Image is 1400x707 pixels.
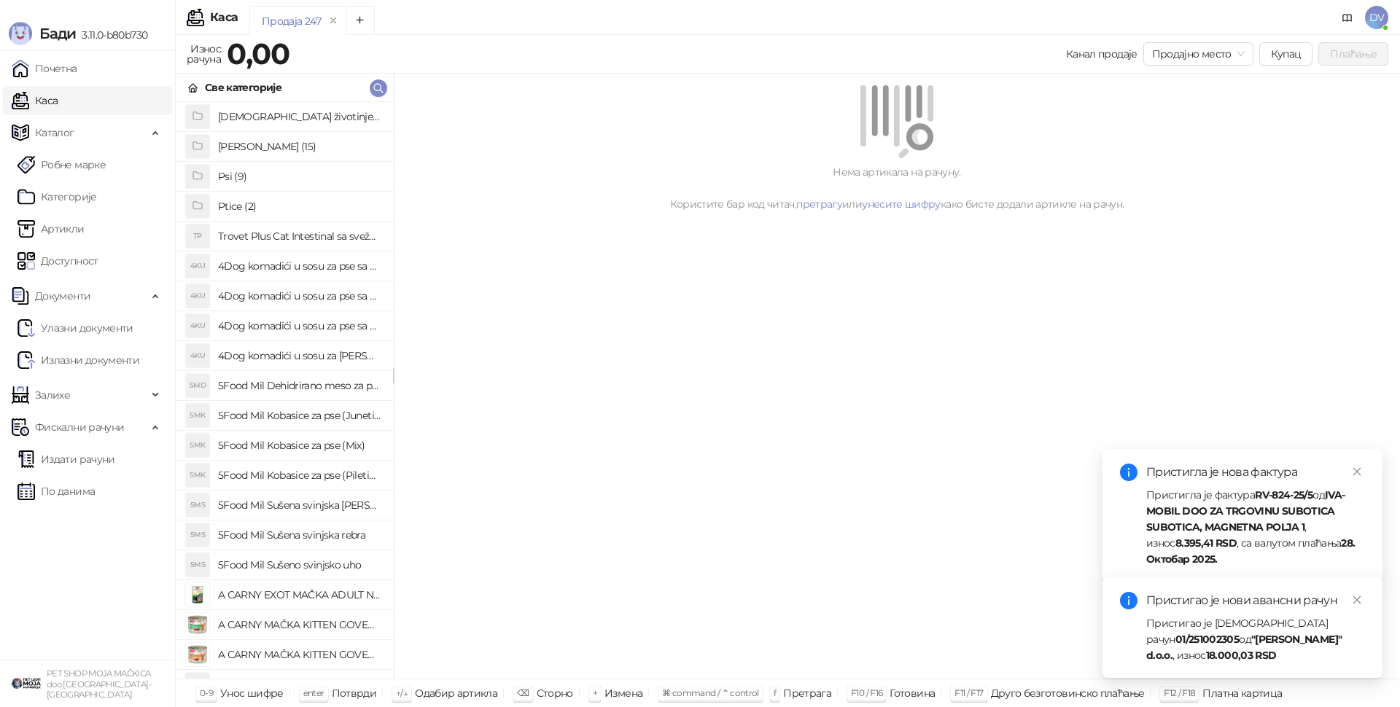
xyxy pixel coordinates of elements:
[1164,687,1195,698] span: F12 / F18
[186,254,209,278] div: 4KU
[218,165,381,188] h4: Psi (9)
[186,553,209,577] div: 5MS
[186,464,209,487] div: 5MK
[1349,592,1365,608] a: Close
[346,6,375,35] button: Add tab
[411,164,1382,212] div: Нема артикала на рачуну. Користите бар код читач, или како бисте додали артикле на рачун.
[1146,464,1365,481] div: Пристигла је нова фактура
[186,673,209,696] div: ABP
[396,687,408,698] span: ↑/↓
[186,583,209,606] img: Slika
[1318,42,1388,66] button: Плаћање
[205,79,281,95] div: Све категорије
[12,669,41,698] img: 64x64-companyLogo-9f44b8df-f022-41eb-b7d6-300ad218de09.png
[218,284,381,308] h4: 4Dog komadići u sosu za pse sa piletinom (100g)
[17,345,139,375] a: Излазни документи
[200,687,213,698] span: 0-9
[1255,488,1312,501] strong: RV-824-25/5
[176,102,393,679] div: grid
[783,684,831,703] div: Претрага
[415,684,497,703] div: Одабир артикла
[218,673,381,696] h4: ADIVA Biotic Powder (1 kesica)
[12,54,77,83] a: Почетна
[218,135,381,158] h4: [PERSON_NAME] (15)
[218,434,381,457] h4: 5Food Mil Kobasice za pse (Mix)
[47,668,151,700] small: PET SHOP MOJA MAČKICA doo [GEOGRAPHIC_DATA]-[GEOGRAPHIC_DATA]
[186,613,209,636] img: Slika
[851,687,882,698] span: F10 / F16
[218,493,381,517] h4: 5Food Mil Sušena svinjska [PERSON_NAME]
[218,195,381,218] h4: Ptice (2)
[1146,487,1365,567] div: Пристигла је фактура од , износ , са валутом плаћања
[186,493,209,517] div: 5MS
[218,643,381,666] h4: A CARNY MAČKA KITTEN GOVEDINA,TELETINA I PILETINA 200g
[12,86,58,115] a: Каса
[218,105,381,128] h4: [DEMOGRAPHIC_DATA] životinje (3)
[186,643,209,666] img: Slika
[17,313,133,343] a: Ulazni dokumentiУлазни документи
[218,553,381,577] h4: 5Food Mil Sušeno svinjsko uho
[210,12,238,23] div: Каса
[890,684,935,703] div: Готовина
[39,25,76,42] span: Бади
[218,374,381,397] h4: 5Food Mil Dehidrirano meso za pse
[991,684,1145,703] div: Друго безготовинско плаћање
[1365,6,1388,29] span: DV
[218,224,381,248] h4: Trovet Plus Cat Intestinal sa svežom ribom (85g)
[1120,464,1137,481] span: info-circle
[1175,536,1237,550] strong: 8.395,41 RSD
[1206,649,1277,662] strong: 18.000,03 RSD
[218,344,381,367] h4: 4Dog komadići u sosu za [PERSON_NAME] piletinom (100g)
[1146,592,1365,609] div: Пристигао је нови авансни рачун
[218,404,381,427] h4: 5Food Mil Kobasice za pse (Junetina)
[303,687,324,698] span: enter
[17,150,106,179] a: Робне марке
[220,684,284,703] div: Унос шифре
[218,613,381,636] h4: A CARNY MAČKA KITTEN GOVEDINA,PILETINA I ZEC 200g
[186,434,209,457] div: 5MK
[862,198,941,211] a: унесите шифру
[17,214,85,243] a: ArtikliАртикли
[1352,466,1362,477] span: close
[262,13,321,29] div: Продаја 247
[1349,464,1365,480] a: Close
[184,39,224,69] div: Износ рачуна
[186,224,209,248] div: TP
[17,477,95,506] a: По данима
[186,404,209,427] div: 5MK
[796,198,842,211] a: претрагу
[76,28,147,42] span: 3.11.0-b80b730
[604,684,642,703] div: Измена
[517,687,529,698] span: ⌫
[35,380,70,410] span: Залихе
[35,413,124,442] span: Фискални рачуни
[186,374,209,397] div: 5MD
[186,344,209,367] div: 4KU
[324,15,343,27] button: remove
[17,182,97,211] a: Категорије
[35,281,90,310] span: Документи
[774,687,776,698] span: f
[218,464,381,487] h4: 5Food Mil Kobasice za pse (Piletina)
[662,687,759,698] span: ⌘ command / ⌃ control
[218,254,381,278] h4: 4Dog komadići u sosu za pse sa govedinom (100g)
[218,314,381,337] h4: 4Dog komadići u sosu za pse sa piletinom i govedinom (4x100g)
[17,246,98,276] a: Доступност
[9,22,32,45] img: Logo
[17,445,115,474] a: Издати рачуни
[1352,595,1362,605] span: close
[332,684,377,703] div: Потврди
[1175,633,1239,646] strong: 01/251002305
[537,684,573,703] div: Сторно
[593,687,597,698] span: +
[1152,43,1245,65] span: Продајно место
[1066,46,1137,62] div: Канал продаје
[186,284,209,308] div: 4KU
[954,687,983,698] span: F11 / F17
[35,118,74,147] span: Каталог
[186,314,209,337] div: 4KU
[1120,592,1137,609] span: info-circle
[1146,488,1345,534] strong: IVA-MOBIL DOO ZA TRGOVINU SUBOTICA SUBOTICA, MAGNETNA POLJA 1
[218,523,381,547] h4: 5Food Mil Sušena svinjska rebra
[218,583,381,606] h4: A CARNY EXOT MAČKA ADULT NOJ 85g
